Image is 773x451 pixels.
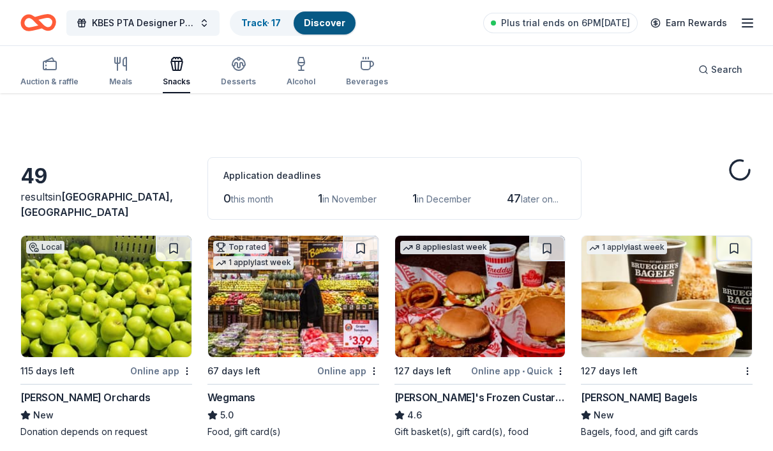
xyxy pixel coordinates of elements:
[20,190,173,218] span: in
[20,190,173,218] span: [GEOGRAPHIC_DATA], [GEOGRAPHIC_DATA]
[581,363,638,379] div: 127 days left
[92,15,194,31] span: KBES PTA Designer Purse and Cash Bingo
[207,390,255,405] div: Wegmans
[230,10,357,36] button: Track· 17Discover
[163,77,190,87] div: Snacks
[394,425,566,438] div: Gift basket(s), gift card(s), food
[20,425,192,438] div: Donation depends on request
[213,241,269,254] div: Top rated
[287,51,315,93] button: Alcohol
[407,408,422,423] span: 4.6
[287,77,315,87] div: Alcohol
[220,408,234,423] span: 5.0
[20,164,192,189] div: 49
[130,363,192,379] div: Online app
[207,363,260,379] div: 67 days left
[304,17,345,28] a: Discover
[207,235,379,438] a: Image for WegmansTop rated1 applylast week67 days leftOnline appWegmans5.0Food, gift card(s)
[346,51,388,93] button: Beverages
[581,425,753,438] div: Bagels, food, and gift cards
[20,77,79,87] div: Auction & raffle
[20,235,192,438] a: Image for Soergel OrchardsLocal115 days leftOnline app[PERSON_NAME] OrchardsNewDonation depends o...
[483,13,638,33] a: Plus trial ends on 6PM[DATE]
[507,192,521,205] span: 47
[20,8,56,38] a: Home
[522,366,525,376] span: •
[221,51,256,93] button: Desserts
[582,236,752,357] img: Image for Bruegger's Bagels
[346,77,388,87] div: Beverages
[318,192,322,205] span: 1
[20,51,79,93] button: Auction & raffle
[221,77,256,87] div: Desserts
[207,425,379,438] div: Food, gift card(s)
[501,15,630,31] span: Plus trial ends on 6PM[DATE]
[241,17,281,28] a: Track· 17
[688,57,753,82] button: Search
[33,408,54,423] span: New
[223,168,566,183] div: Application deadlines
[20,189,192,220] div: results
[417,194,471,204] span: in December
[521,194,559,204] span: later on...
[317,363,379,379] div: Online app
[394,363,451,379] div: 127 days left
[231,194,273,204] span: this month
[322,194,377,204] span: in November
[643,11,735,34] a: Earn Rewards
[109,51,132,93] button: Meals
[208,236,379,357] img: Image for Wegmans
[20,390,150,405] div: [PERSON_NAME] Orchards
[213,256,294,270] div: 1 apply last week
[223,192,231,205] span: 0
[412,192,417,205] span: 1
[26,241,64,254] div: Local
[594,408,614,423] span: New
[163,51,190,93] button: Snacks
[21,236,191,357] img: Image for Soergel Orchards
[394,390,566,405] div: [PERSON_NAME]'s Frozen Custard & Steakburgers
[394,235,566,438] a: Image for Freddy's Frozen Custard & Steakburgers8 applieslast week127 days leftOnline app•Quick[P...
[581,390,697,405] div: [PERSON_NAME] Bagels
[581,235,753,438] a: Image for Bruegger's Bagels1 applylast week127 days left[PERSON_NAME] BagelsNewBagels, food, and ...
[395,236,566,357] img: Image for Freddy's Frozen Custard & Steakburgers
[66,10,220,36] button: KBES PTA Designer Purse and Cash Bingo
[711,62,742,77] span: Search
[109,77,132,87] div: Meals
[587,241,667,254] div: 1 apply last week
[400,241,490,254] div: 8 applies last week
[471,363,566,379] div: Online app Quick
[20,363,75,379] div: 115 days left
